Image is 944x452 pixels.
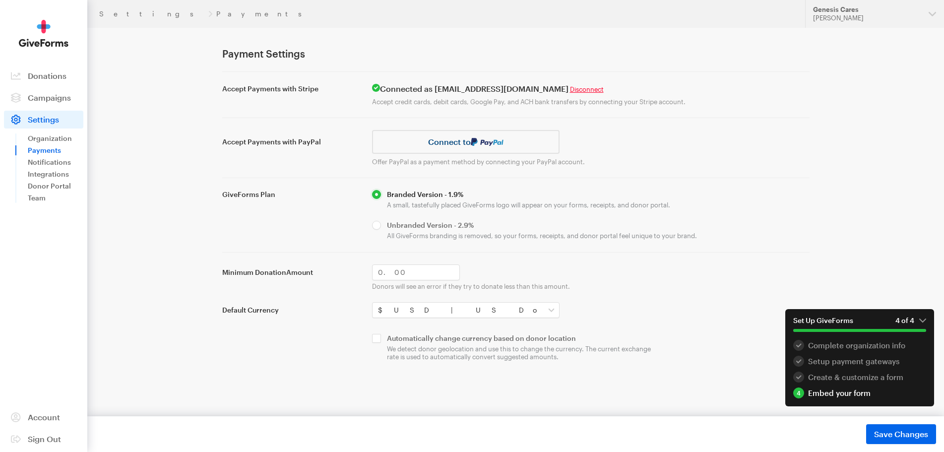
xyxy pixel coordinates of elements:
img: paypal-036f5ec2d493c1c70c99b98eb3a666241af203a93f3fc3b8b64316794b4dcd3f.svg [471,138,503,146]
a: Settings [4,111,83,129]
div: [PERSON_NAME] [813,14,921,22]
div: 4 [793,387,804,398]
a: 2 Setup payment gateways [793,356,926,367]
div: 3 [793,372,804,383]
a: Settings [99,10,204,18]
p: Offer PayPal as a payment method by connecting your PayPal account. [372,158,810,166]
p: Donors will see an error if they try to donate less than this amount. [372,282,810,290]
a: 3 Create & customize a form [793,372,926,383]
a: Disconnect [570,85,604,93]
label: Minimum Donation [222,268,360,277]
a: Notifications [28,156,83,168]
h4: Connected as [EMAIL_ADDRESS][DOMAIN_NAME] [372,84,810,94]
span: Amount [286,268,313,276]
input: 0.00 [372,264,460,280]
a: Connect to [372,130,560,154]
button: Save Changes [866,424,936,444]
label: Accept Payments with PayPal [222,137,360,146]
span: Save Changes [874,428,928,440]
div: Genesis Cares [813,5,921,14]
img: GiveForms [19,20,68,47]
a: Payments [28,144,83,156]
a: Sign Out [4,430,83,448]
a: 4 Embed your form [793,387,926,398]
a: Integrations [28,168,83,180]
a: Organization [28,132,83,144]
div: Embed your form [793,387,926,398]
a: Donor Portal [28,180,83,192]
div: 1 [793,340,804,351]
div: Create & customize a form [793,372,926,383]
h1: Payment Settings [222,48,810,60]
div: Complete organization info [793,340,926,351]
span: Campaigns [28,93,71,102]
label: Default Currency [222,306,360,315]
label: Accept Payments with Stripe [222,84,360,93]
div: 2 [793,356,804,367]
p: Accept credit cards, debit cards, Google Pay, and ACH bank transfers by connecting your Stripe ac... [372,98,810,106]
span: Donations [28,71,66,80]
a: Donations [4,67,83,85]
a: Campaigns [4,89,83,107]
em: 4 of 4 [895,316,926,325]
span: Account [28,412,60,422]
a: Team [28,192,83,204]
div: Setup payment gateways [793,356,926,367]
button: Set Up GiveForms4 of 4 [785,309,934,340]
a: Account [4,408,83,426]
span: Sign Out [28,434,61,444]
label: GiveForms Plan [222,190,360,199]
span: Settings [28,115,59,124]
a: 1 Complete organization info [793,340,926,351]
